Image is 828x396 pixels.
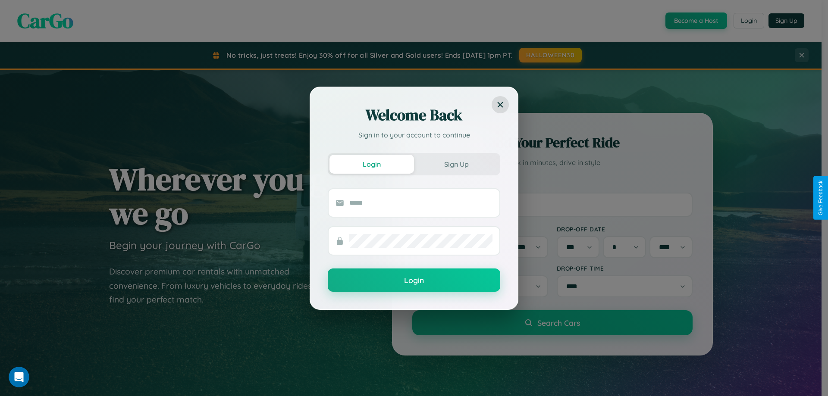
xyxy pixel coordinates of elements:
[328,268,500,292] button: Login
[328,130,500,140] p: Sign in to your account to continue
[818,181,824,215] div: Give Feedback
[9,367,29,387] iframe: Intercom live chat
[329,155,414,174] button: Login
[328,105,500,125] h2: Welcome Back
[414,155,499,174] button: Sign Up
